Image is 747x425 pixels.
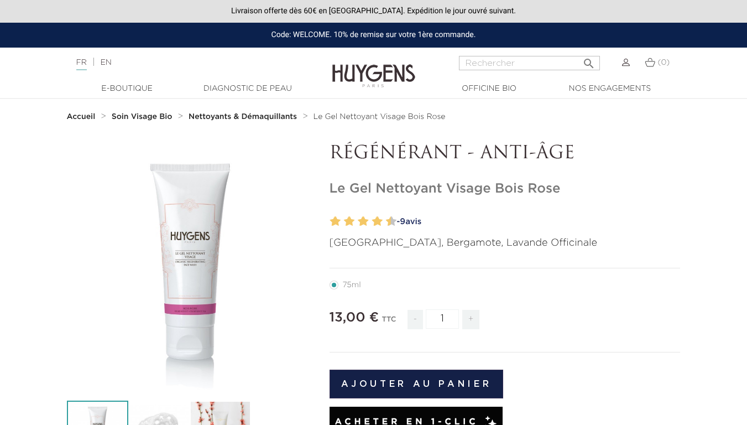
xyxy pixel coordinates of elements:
a: FR [76,59,87,70]
a: EN [100,59,111,66]
a: Le Gel Nettoyant Visage Bois Rose [314,112,446,121]
label: 1 [328,214,332,230]
input: Rechercher [459,56,600,70]
button:  [579,53,599,68]
span: 9 [400,217,405,226]
a: Soin Visage Bio [112,112,175,121]
span: Le Gel Nettoyant Visage Bois Rose [314,113,446,121]
p: RÉGÉNÉRANT - ANTI-ÂGE [330,143,681,164]
i:  [582,54,595,67]
a: Accueil [67,112,98,121]
input: Quantité [426,309,459,329]
span: (0) [657,59,670,66]
p: [GEOGRAPHIC_DATA], Bergamote, Lavande Officinale [330,236,681,251]
label: 7 [369,214,373,230]
label: 9 [384,214,388,230]
a: Nos engagements [555,83,665,95]
a: E-Boutique [72,83,182,95]
a: -9avis [393,214,681,230]
span: 13,00 € [330,311,379,324]
h1: Le Gel Nettoyant Visage Bois Rose [330,181,681,197]
a: Nettoyants & Démaquillants [189,112,300,121]
label: 6 [361,214,369,230]
label: 5 [356,214,359,230]
div: | [71,56,303,69]
a: Officine Bio [434,83,545,95]
label: 4 [346,214,354,230]
img: Huygens [332,46,415,89]
span: - [408,310,423,329]
a: Diagnostic de peau [192,83,303,95]
div: TTC [382,308,396,338]
button: Ajouter au panier [330,370,504,398]
label: 75ml [330,281,374,289]
label: 3 [342,214,346,230]
strong: Accueil [67,113,96,121]
label: 10 [388,214,396,230]
label: 8 [374,214,383,230]
span: + [462,310,480,329]
strong: Nettoyants & Démaquillants [189,113,297,121]
strong: Soin Visage Bio [112,113,173,121]
label: 2 [332,214,341,230]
